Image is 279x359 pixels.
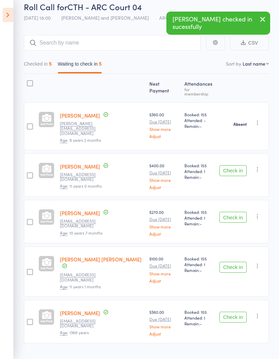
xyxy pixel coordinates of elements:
small: Lnenis@yahoo.com [60,172,104,182]
span: - [200,174,202,180]
a: Adjust [149,232,179,236]
span: Booked: 155 [184,163,214,168]
div: $270.00 [149,209,179,236]
small: Due [DATE] [149,119,179,124]
strong: Absent [233,121,247,127]
span: Attended: 1 [184,315,214,321]
a: [PERSON_NAME] [60,309,100,317]
small: vijsek@yahoo.com [60,319,104,328]
div: $360.00 [149,309,179,336]
span: Booked: 155 [184,112,214,117]
span: - [200,321,202,326]
span: Remain: [184,123,214,129]
a: Show more [149,224,179,229]
a: Show more [149,178,179,182]
small: Due [DATE] [149,263,179,268]
span: Roll Call for [24,1,67,12]
span: ARC Badminton Court 04 [159,14,214,21]
span: Attended: 1 [184,261,214,267]
a: Adjust [149,278,179,283]
label: Sort by [226,60,241,67]
span: : 11 years 0 months [60,183,102,189]
a: [PERSON_NAME] [PERSON_NAME] [60,256,142,263]
small: rrengadurai@yahoo.com [60,219,104,228]
button: Check in [219,312,247,323]
small: Reachsathish99@gmail.com [60,272,104,282]
span: Booked: 155 [184,256,214,261]
span: : 11 years 1 months [60,284,101,290]
button: Check in [219,262,247,273]
small: Due [DATE] [149,170,179,175]
span: Remain: [184,174,214,180]
span: Attended: 1 [184,215,214,221]
button: Check in [219,165,247,176]
span: Remain: [184,267,214,273]
span: Remain: [184,221,214,226]
span: Attended: - [184,117,214,123]
a: [PERSON_NAME] [60,163,100,170]
div: $360.00 [149,112,179,138]
div: $400.00 [149,163,179,189]
a: Adjust [149,331,179,336]
input: Search by name [24,35,201,51]
div: $100.00 [149,256,179,283]
div: Atten­dances [182,77,217,99]
span: Booked: 155 [184,309,214,315]
div: Last name [243,60,265,67]
span: Booked: 155 [184,209,214,215]
div: Next Payment [147,77,182,99]
div: 5 [49,61,52,67]
small: Ravikrishna.kasu@gmail.com [60,121,104,136]
span: - [200,267,202,273]
span: [PERSON_NAME] and [PERSON_NAME] [61,14,149,21]
span: [DATE] 18:00 [24,14,51,21]
a: Show more [149,127,179,131]
span: - [200,123,202,129]
div: 5 [99,61,102,67]
span: : 1366 years [60,329,89,336]
button: CSV [230,36,269,50]
button: Check in [219,212,247,223]
small: Due [DATE] [149,317,179,322]
a: [PERSON_NAME] [60,112,100,119]
span: : 9 years 2 months [60,137,101,143]
div: for membership [184,87,214,96]
button: Waiting to check in5 [58,58,102,73]
small: Due [DATE] [149,217,179,222]
span: CTH - ARC Court 04 [67,1,142,12]
a: Adjust [149,134,179,138]
span: : 10 years 7 months [60,230,102,236]
button: Checked in5 [24,58,52,73]
a: Show more [149,271,179,276]
span: Remain: [184,321,214,326]
span: - [200,221,202,226]
div: [PERSON_NAME] checked in sucessfully [166,12,270,35]
a: Show more [149,324,179,329]
span: Attended: 1 [184,168,214,174]
a: [PERSON_NAME] [60,209,100,217]
a: Adjust [149,185,179,189]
